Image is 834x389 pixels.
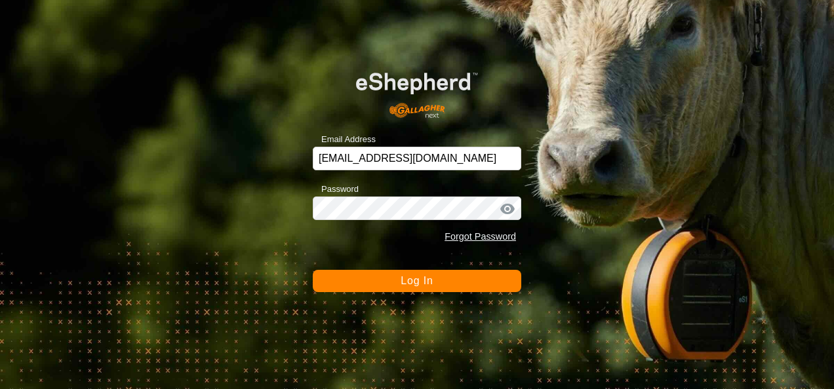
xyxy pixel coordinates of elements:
[313,147,521,170] input: Email Address
[334,55,500,126] img: E-shepherd Logo
[313,270,521,292] button: Log In
[445,231,516,242] a: Forgot Password
[313,183,359,196] label: Password
[313,133,376,146] label: Email Address
[401,275,433,286] span: Log In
